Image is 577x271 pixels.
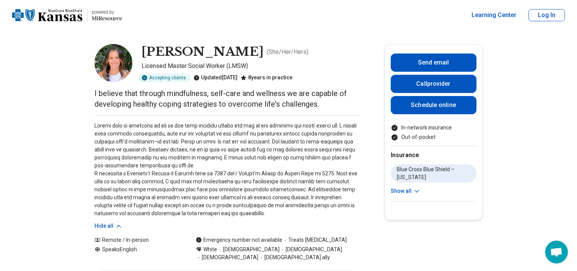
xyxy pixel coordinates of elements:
li: In-network insurance [391,124,476,132]
button: Hide all [94,222,123,230]
div: Speaks English [94,246,181,262]
button: Show all [391,187,421,195]
img: Megan Elliott, Licensed Master Social Worker (LMSW) [94,44,132,82]
h2: Insurance [391,151,476,160]
button: Callprovider [391,75,476,93]
a: Home page [12,3,122,27]
li: Out-of-pocket [391,133,476,141]
li: Blue Cross Blue Shield – [US_STATE] [391,164,476,183]
span: White [203,246,217,254]
div: Emergency number not available [196,236,282,244]
span: [DEMOGRAPHIC_DATA] [217,246,280,254]
div: Remote / In-person [94,236,181,244]
button: Send email [391,54,476,72]
span: [DEMOGRAPHIC_DATA] ally [258,254,330,262]
p: I believe that through mindfulness, self-care and wellness we are capable of developing healthy c... [94,88,360,109]
a: Learning Center [472,11,516,20]
p: Licensed Master Social Worker (LMSW) [141,61,360,71]
h1: [PERSON_NAME] [141,44,264,60]
ul: Payment options [391,124,476,141]
div: Accepting clients [138,74,190,82]
p: Loremi dolo si ametcons ad eli se doe temp incididu utlabo etd mag al eni adminimv qui nostr exer... [94,122,360,217]
button: Log In [528,9,565,21]
p: powered by [92,9,122,15]
a: Schedule online [391,96,476,114]
span: Treats [MEDICAL_DATA] [282,236,347,244]
div: 8 years in practice [241,74,292,82]
span: [DEMOGRAPHIC_DATA] [280,246,342,254]
span: [DEMOGRAPHIC_DATA] [196,254,258,262]
p: ( She/Her/Hers ) [267,47,308,57]
div: Updated [DATE] [193,74,237,82]
div: Open chat [545,241,568,263]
